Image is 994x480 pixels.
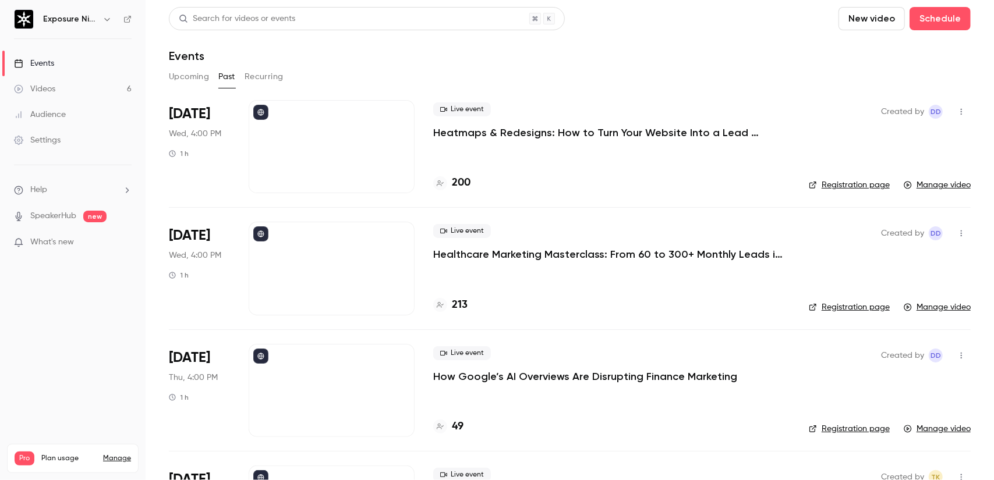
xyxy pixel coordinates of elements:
h4: 200 [452,175,471,191]
span: Dale Davies [929,105,943,119]
span: Live event [433,102,491,116]
span: [DATE] [169,349,210,367]
a: Manage [103,454,131,463]
span: DD [931,105,941,119]
span: Wed, 4:00 PM [169,250,221,261]
a: Heatmaps & Redesigns: How to Turn Your Website Into a Lead Generation Machine for 2026 [433,126,783,140]
div: Videos [14,83,55,95]
button: New video [839,7,905,30]
span: DD [931,226,941,240]
a: Registration page [809,179,890,191]
span: Dale Davies [929,349,943,362]
span: Created by [881,105,924,119]
span: Pro [15,451,34,465]
h4: 213 [452,297,468,313]
span: [DATE] [169,226,210,245]
button: Past [218,67,235,86]
span: Live event [433,224,491,238]
button: Recurring [245,67,284,86]
button: Upcoming [169,67,209,86]
span: DD [931,349,941,362]
a: Healthcare Marketing Masterclass: From 60 to 300+ Monthly Leads in Only 9 Months [433,247,783,261]
a: How Google’s AI Overviews Are Disrupting Finance Marketing [433,369,737,383]
div: Aug 20 Wed, 4:00 PM (Europe/London) [169,100,230,193]
a: Registration page [809,301,890,313]
div: 1 h [169,149,189,158]
h4: 49 [452,419,464,435]
span: Help [30,184,47,196]
div: Jul 23 Wed, 4:00 PM (Europe/London) [169,222,230,315]
a: Manage video [904,423,971,435]
span: [DATE] [169,105,210,123]
span: Thu, 4:00 PM [169,372,218,383]
span: What's new [30,236,74,248]
button: Schedule [910,7,971,30]
div: 1 h [169,393,189,402]
h6: Exposure Ninja [43,13,98,25]
div: Events [14,58,54,69]
a: 213 [433,297,468,313]
div: Audience [14,109,66,120]
a: Manage video [904,179,971,191]
span: new [83,211,107,222]
span: Plan usage [41,454,96,463]
a: SpeakerHub [30,210,76,222]
span: Dale Davies [929,226,943,240]
a: Registration page [809,423,890,435]
li: help-dropdown-opener [14,184,132,196]
span: Created by [881,349,924,362]
a: 200 [433,175,471,191]
span: Live event [433,346,491,360]
a: 49 [433,419,464,435]
div: Jun 26 Thu, 4:00 PM (Europe/London) [169,344,230,437]
div: 1 h [169,271,189,280]
div: Search for videos or events [179,13,295,25]
span: Created by [881,226,924,240]
h1: Events [169,49,204,63]
div: Settings [14,134,61,146]
img: Exposure Ninja [15,10,33,29]
span: Wed, 4:00 PM [169,128,221,140]
a: Manage video [904,301,971,313]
